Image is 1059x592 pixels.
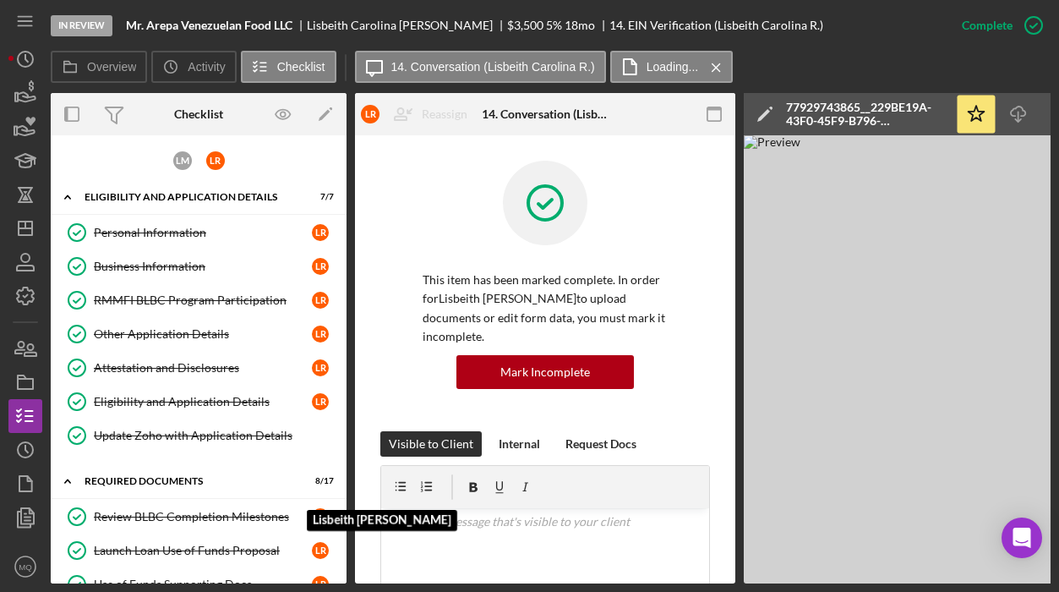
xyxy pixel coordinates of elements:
div: Request Docs [565,431,636,457]
span: $3,500 [507,18,543,32]
a: Review BLBC Completion MilestonesLR [59,500,338,534]
div: 8 / 17 [303,476,334,486]
button: Activity [151,51,236,83]
div: Mark Incomplete [500,355,590,389]
button: Internal [490,431,549,457]
div: L R [312,542,329,559]
div: L R [361,105,379,123]
div: L R [312,224,329,241]
button: Checklist [241,51,336,83]
a: Personal InformationLR [59,216,338,249]
button: Loading... [610,51,734,83]
div: 14. EIN Verification (Lisbeith Carolina R.) [609,19,823,32]
div: Checklist [174,107,223,121]
button: Complete [945,8,1051,42]
button: Request Docs [557,431,645,457]
label: Checklist [277,60,325,74]
div: Eligibility and Application Details [85,192,292,202]
div: 14. Conversation (Lisbeith Carolina R.) [482,107,609,121]
div: Review BLBC Completion Milestones [94,510,312,523]
div: Use of Funds Supporting Docs [94,578,312,591]
div: Launch Loan Use of Funds Proposal [94,544,312,557]
a: Update Zoho with Application Details [59,419,338,452]
a: Other Application DetailsLR [59,317,338,351]
div: Visible to Client [389,431,473,457]
label: Overview [87,60,136,74]
a: RMMFI BLBC Program ParticipationLR [59,283,338,317]
div: 5 % [546,19,562,32]
div: Update Zoho with Application Details [94,429,337,442]
text: MQ [19,562,31,572]
div: Lisbeith Carolina [PERSON_NAME] [307,19,507,32]
a: Eligibility and Application DetailsLR [59,385,338,419]
div: Personal Information [94,226,312,239]
p: This item has been marked complete. In order for Lisbeith [PERSON_NAME] to upload documents or ed... [423,271,668,347]
b: Mr. Arepa Venezuelan Food LLC [126,19,292,32]
div: Business Information [94,260,312,273]
div: L R [312,359,329,376]
button: Visible to Client [380,431,482,457]
button: Overview [51,51,147,83]
div: In Review [51,15,112,36]
div: RMMFI BLBC Program Participation [94,293,312,307]
div: L R [312,326,329,343]
div: Required Documents [85,476,292,486]
label: Loading... [647,60,699,74]
button: Mark Incomplete [456,355,634,389]
div: L M [173,151,192,170]
div: Other Application Details [94,327,312,341]
div: Internal [499,431,540,457]
button: MQ [8,550,42,584]
div: Attestation and Disclosures [94,361,312,375]
a: Business InformationLR [59,249,338,283]
button: 14. Conversation (Lisbeith Carolina R.) [355,51,606,83]
div: Open Intercom Messenger [1002,518,1042,558]
div: L R [312,258,329,275]
div: 7 / 7 [303,192,334,202]
div: L R [312,393,329,410]
div: L R [206,151,225,170]
div: Complete [962,8,1013,42]
div: L R [312,292,329,309]
a: Launch Loan Use of Funds ProposalLR [59,534,338,567]
label: Activity [188,60,225,74]
div: L R [312,508,329,525]
button: LRReassign [352,97,484,131]
div: 18 mo [565,19,595,32]
div: Reassign [422,97,467,131]
div: Eligibility and Application Details [94,395,312,408]
a: Attestation and DisclosuresLR [59,351,338,385]
div: 77929743865__229BE19A-43F0-45F9-B796-25A013DB0644.jpeg [786,101,947,128]
label: 14. Conversation (Lisbeith Carolina R.) [391,60,595,74]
